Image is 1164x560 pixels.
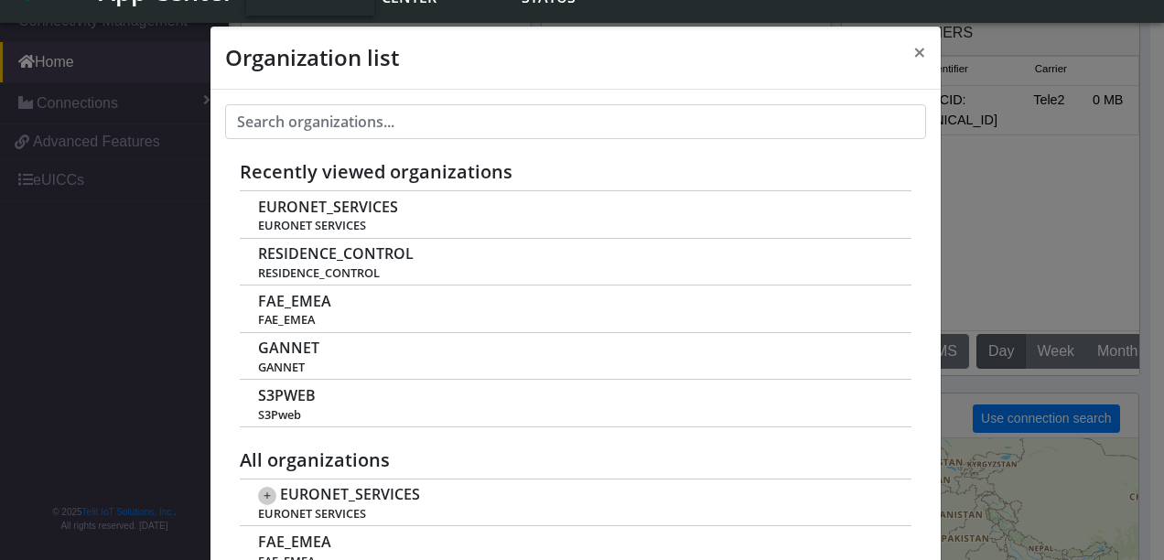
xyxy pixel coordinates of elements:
[258,507,891,521] span: EURONET SERVICES
[258,266,891,280] span: RESIDENCE_CONTROL
[258,339,319,357] span: GANNET
[258,219,891,232] span: EURONET SERVICES
[280,486,420,503] span: EURONET_SERVICES
[258,487,276,505] span: +
[913,37,926,67] span: ×
[240,161,911,183] h5: Recently viewed organizations
[240,449,911,471] h5: All organizations
[258,387,316,404] span: S3PWEB
[225,104,926,139] input: Search organizations...
[258,533,331,551] span: FAE_EMEA
[258,199,398,216] span: EURONET_SERVICES
[225,41,399,74] h4: Organization list
[258,313,891,327] span: FAE_EMEA
[258,408,891,422] span: S3Pweb
[258,245,414,263] span: RESIDENCE_CONTROL
[258,361,891,374] span: GANNET
[258,293,331,310] span: FAE_EMEA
